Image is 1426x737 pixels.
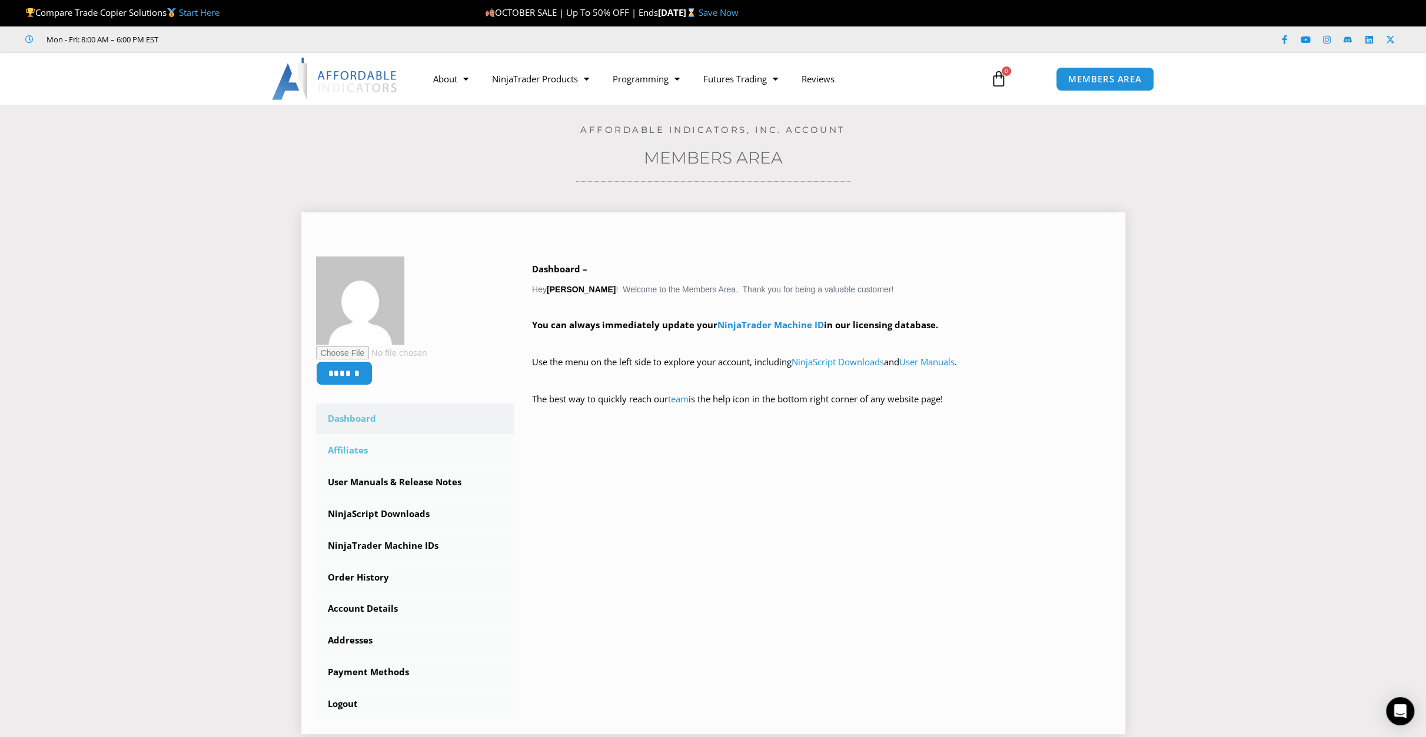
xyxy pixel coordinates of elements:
a: About [421,65,480,92]
span: OCTOBER SALE | Up To 50% OFF | Ends [485,6,658,18]
p: Use the menu on the left side to explore your account, including and . [532,354,1111,387]
a: Members Area [644,148,783,168]
span: Mon - Fri: 8:00 AM – 6:00 PM EST [44,32,158,46]
img: 🍂 [486,8,494,17]
a: NinjaTrader Machine IDs [316,531,515,561]
a: Dashboard [316,403,515,434]
a: Logout [316,689,515,719]
img: 🥇 [167,8,176,17]
span: 0 [1002,66,1011,76]
a: Save Now [699,6,739,18]
img: 🏆 [26,8,35,17]
p: The best way to quickly reach our is the help icon in the bottom right corner of any website page! [532,391,1111,424]
img: LogoAI | Affordable Indicators – NinjaTrader [272,58,398,100]
a: Start Here [179,6,220,18]
a: Addresses [316,625,515,656]
a: Affiliates [316,435,515,466]
a: NinjaTrader Products [480,65,601,92]
span: MEMBERS AREA [1068,75,1142,84]
a: NinjaScript Downloads [792,356,884,368]
a: Payment Methods [316,657,515,688]
img: ⌛ [687,8,696,17]
a: team [668,393,689,405]
nav: Account pages [316,403,515,719]
strong: [DATE] [658,6,699,18]
strong: [PERSON_NAME] [547,285,616,294]
div: Open Intercom Messenger [1386,697,1414,725]
b: Dashboard – [532,263,587,275]
nav: Menu [421,65,977,92]
iframe: Customer reviews powered by Trustpilot [175,34,351,45]
a: User Manuals & Release Notes [316,467,515,498]
a: Affordable Indicators, Inc. Account [580,124,846,135]
a: NinjaScript Downloads [316,499,515,529]
a: NinjaTrader Machine ID [717,319,824,331]
a: Programming [601,65,692,92]
div: Hey ! Welcome to the Members Area. Thank you for being a valuable customer! [532,261,1111,424]
img: 9f63dceb6d16b265260353479903083ceacc009ebbb2832b8e2f90b980be8b37 [316,256,404,345]
a: MEMBERS AREA [1056,67,1154,91]
a: Futures Trading [692,65,790,92]
a: Account Details [316,593,515,624]
a: Reviews [790,65,846,92]
a: User Manuals [899,356,955,368]
a: Order History [316,562,515,593]
a: 0 [973,62,1025,96]
span: Compare Trade Copier Solutions [25,6,220,18]
strong: You can always immediately update your in our licensing database. [532,319,938,331]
